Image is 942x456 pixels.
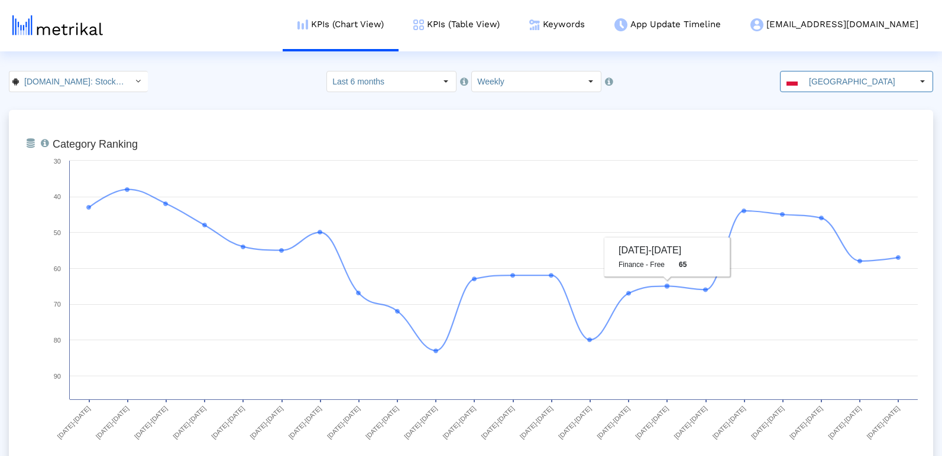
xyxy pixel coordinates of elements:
text: [DATE]-[DATE] [441,405,477,440]
text: 40 [54,193,61,200]
text: 30 [54,158,61,165]
text: [DATE]-[DATE] [788,405,824,440]
text: [DATE]-[DATE] [480,405,516,440]
text: [DATE]-[DATE] [326,405,361,440]
text: [DATE]-[DATE] [865,405,901,440]
img: metrical-logo-light.png [12,15,103,35]
img: app-update-menu-icon.png [614,18,627,31]
tspan: Category Ranking [53,138,138,150]
img: keywords.png [529,19,540,30]
text: [DATE]-[DATE] [711,405,747,440]
text: 70 [54,301,61,308]
text: [DATE]-[DATE] [750,405,785,440]
text: [DATE]-[DATE] [287,405,323,440]
text: [DATE]-[DATE] [95,405,130,440]
text: [DATE]-[DATE] [56,405,92,440]
text: [DATE]-[DATE] [595,405,631,440]
text: [DATE]-[DATE] [634,405,669,440]
text: 50 [54,229,61,236]
text: [DATE]-[DATE] [248,405,284,440]
text: [DATE]-[DATE] [133,405,169,440]
text: 80 [54,337,61,344]
text: [DATE]-[DATE] [364,405,400,440]
text: [DATE]-[DATE] [827,405,862,440]
div: Select [436,71,456,92]
text: [DATE]-[DATE] [210,405,245,440]
text: [DATE]-[DATE] [403,405,438,440]
text: 90 [54,373,61,380]
text: [DATE]-[DATE] [519,405,554,440]
img: kpi-table-menu-icon.png [413,19,424,30]
text: 60 [54,265,61,272]
text: [DATE]-[DATE] [171,405,207,440]
img: kpi-chart-menu-icon.png [297,19,308,30]
text: [DATE]-[DATE] [672,405,708,440]
img: my-account-menu-icon.png [750,18,763,31]
div: Select [912,71,933,92]
text: [DATE]-[DATE] [557,405,593,440]
div: Select [128,71,148,92]
div: Select [581,71,601,92]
